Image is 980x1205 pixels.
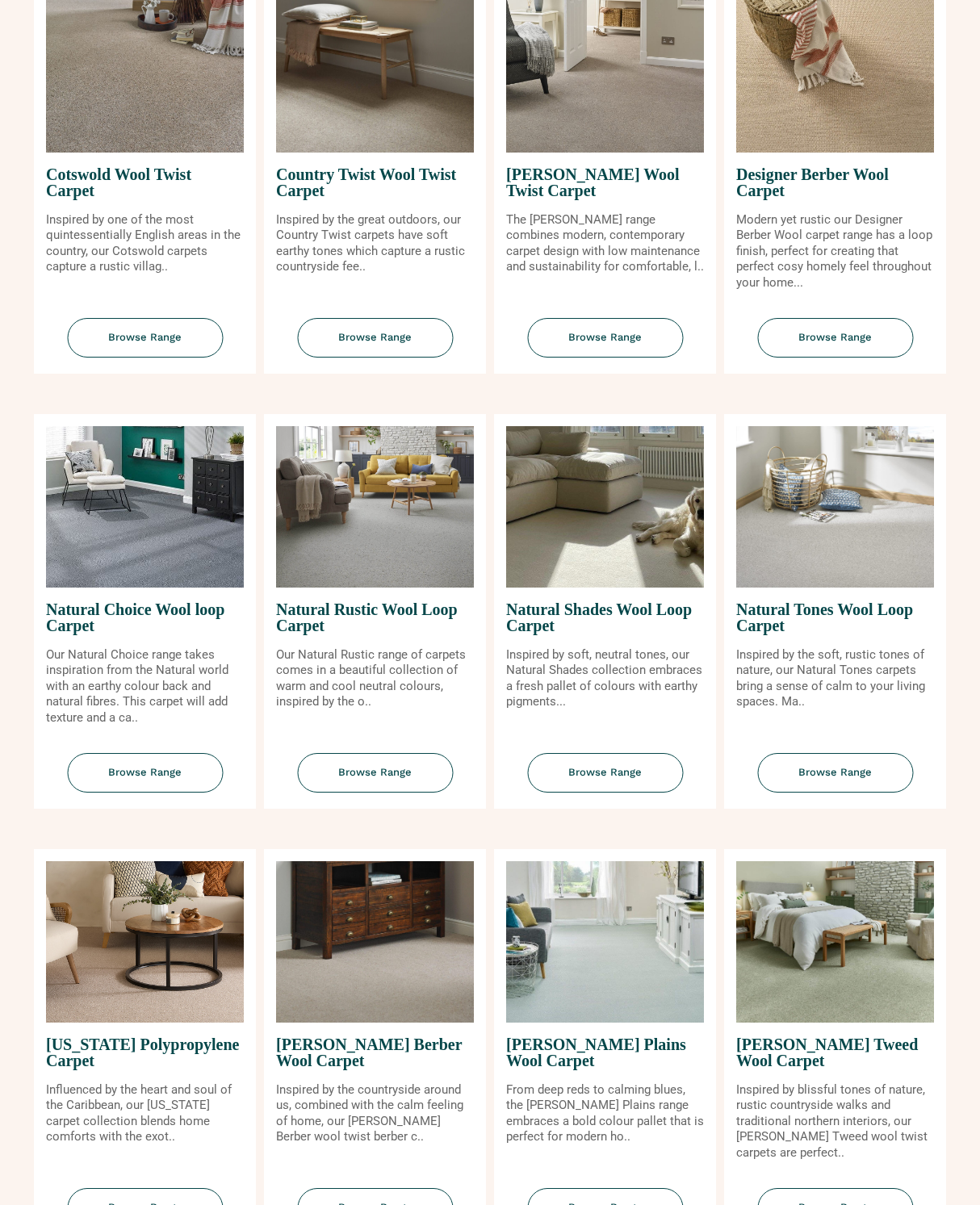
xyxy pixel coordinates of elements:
p: From deep reds to calming blues, the [PERSON_NAME] Plains range embraces a bold colour pallet tha... [506,1082,704,1145]
span: Browse Range [67,753,223,793]
p: Inspired by the great outdoors, our Country Twist carpets have soft earthy tones which capture a ... [276,212,474,275]
span: [PERSON_NAME] Tweed Wool Carpet [736,1023,934,1082]
span: Browse Range [757,318,913,358]
p: Influenced by the heart and soul of the Caribbean, our [US_STATE] carpet collection blends home c... [46,1082,244,1145]
img: Tomkinson Berber Wool Carpet [276,861,474,1023]
a: Browse Range [34,753,256,809]
img: Natural Tones Wool Loop Carpet [736,426,934,588]
span: Natural Tones Wool Loop Carpet [736,588,934,647]
span: Browse Range [297,753,453,793]
p: The [PERSON_NAME] range combines modern, contemporary carpet design with low maintenance and sust... [506,212,704,275]
p: Our Natural Rustic range of carpets comes in a beautiful collection of warm and cool neutral colo... [276,647,474,710]
p: Inspired by one of the most quintessentially English areas in the country, our Cotswold carpets c... [46,212,244,275]
span: [PERSON_NAME] Wool Twist Carpet [506,153,704,212]
span: Natural Rustic Wool Loop Carpet [276,588,474,647]
a: Browse Range [494,753,716,809]
img: Natural Rustic Wool Loop Carpet [276,426,474,588]
span: Cotswold Wool Twist Carpet [46,153,244,212]
span: [US_STATE] Polypropylene Carpet [46,1023,244,1082]
a: Browse Range [34,318,256,374]
img: Tomkinson Tweed Wool Carpet [736,861,934,1023]
p: Inspired by blissful tones of nature, rustic countryside walks and traditional northern interiors... [736,1082,934,1161]
img: Natural Choice Wool loop Carpet [46,426,244,588]
span: Country Twist Wool Twist Carpet [276,153,474,212]
span: Browse Range [297,318,453,358]
a: Browse Range [494,318,716,374]
span: Browse Range [527,318,683,358]
span: Natural Shades Wool Loop Carpet [506,588,704,647]
p: Modern yet rustic our Designer Berber Wool carpet range has a loop finish, perfect for creating t... [736,212,934,291]
span: [PERSON_NAME] Plains Wool Carpet [506,1023,704,1082]
p: Inspired by soft, neutral tones, our Natural Shades collection embraces a fresh pallet of colours... [506,647,704,710]
img: Natural Shades Wool Loop Carpet [506,426,704,588]
span: Browse Range [527,753,683,793]
p: Inspired by the countryside around us, combined with the calm feeling of home, our [PERSON_NAME] ... [276,1082,474,1145]
p: Inspired by the soft, rustic tones of nature, our Natural Tones carpets bring a sense of calm to ... [736,647,934,710]
a: Browse Range [724,753,946,809]
a: Browse Range [724,318,946,374]
a: Browse Range [264,318,486,374]
span: Natural Choice Wool loop Carpet [46,588,244,647]
img: Tomkinson Plains Wool Carpet [506,861,704,1023]
img: Puerto Rico Polypropylene Carpet [46,861,244,1023]
span: Browse Range [757,753,913,793]
span: [PERSON_NAME] Berber Wool Carpet [276,1023,474,1082]
span: Browse Range [67,318,223,358]
p: Our Natural Choice range takes inspiration from the Natural world with an earthy colour back and ... [46,647,244,726]
a: Browse Range [264,753,486,809]
span: Designer Berber Wool Carpet [736,153,934,212]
